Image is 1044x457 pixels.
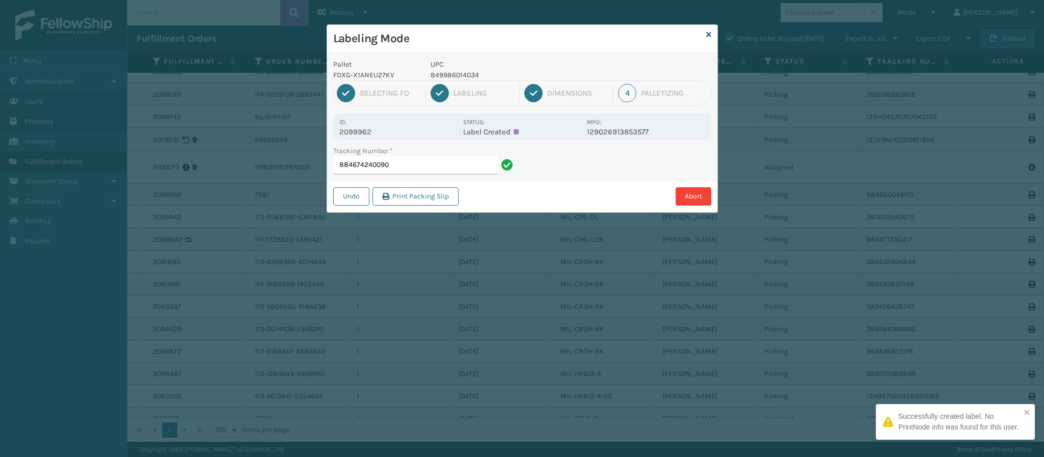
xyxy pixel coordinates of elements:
[524,84,543,102] div: 3
[339,127,457,136] p: 2099962
[339,119,346,126] label: Id:
[333,187,369,206] button: Undo
[676,187,711,206] button: Abort
[372,187,459,206] button: Print Packing Slip
[431,59,581,70] p: UPC
[587,119,601,126] label: MPO:
[1024,408,1031,418] button: close
[431,70,581,80] p: 849986014034
[333,31,702,46] h3: Labeling Mode
[898,411,1021,433] div: Successfully created label. No PrintNode info was found for this user.
[360,89,421,98] div: Selecting FO
[453,89,515,98] div: Labeling
[463,127,581,136] p: Label Created
[431,84,449,102] div: 2
[333,70,419,80] p: FDXG-X1ANEU27KV
[333,146,393,156] label: Tracking Number
[587,127,705,136] p: 129026913853577
[547,89,608,98] div: Dimensions
[337,84,355,102] div: 1
[333,59,419,70] p: Pallet
[641,89,707,98] div: Palletizing
[618,84,636,102] div: 4
[463,119,485,126] label: Status:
